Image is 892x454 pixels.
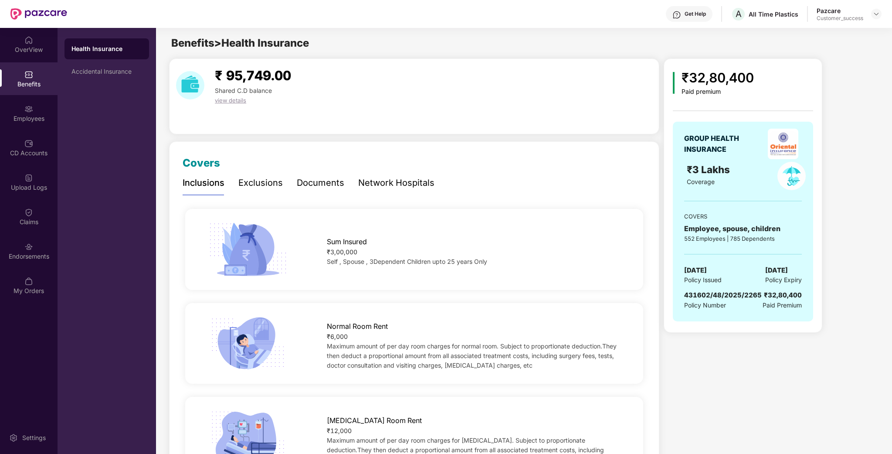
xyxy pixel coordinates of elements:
[684,275,722,285] span: Policy Issued
[9,434,18,442] img: svg+xml;base64,PHN2ZyBpZD0iU2V0dGluZy0yMHgyMCIgeG1sbnM9Imh0dHA6Ly93d3cudzMub3JnLzIwMDAvc3ZnIiB3aW...
[685,10,706,17] div: Get Help
[684,212,802,221] div: COVERS
[765,265,788,276] span: [DATE]
[684,234,802,243] div: 552 Employees | 785 Dependents
[764,290,802,300] div: ₹32,80,400
[672,10,681,19] img: svg+xml;base64,PHN2ZyBpZD0iSGVscC0zMngzMiIgeG1sbnM9Imh0dHA6Ly93d3cudzMub3JnLzIwMDAvc3ZnIiB3aWR0aD...
[24,208,33,217] img: svg+xml;base64,PHN2ZyBpZD0iQ2xhaW0iIHhtbG5zPSJodHRwOi8vd3d3LnczLm9yZy8yMDAwL3N2ZyIgd2lkdGg9IjIwIi...
[684,291,762,299] span: 431602/48/2025/2265
[684,301,726,309] span: Policy Number
[24,139,33,148] img: svg+xml;base64,PHN2ZyBpZD0iQ0RfQWNjb3VudHMiIGRhdGEtbmFtZT0iQ0QgQWNjb3VudHMiIHhtbG5zPSJodHRwOi8vd3...
[171,37,309,49] span: Benefits > Health Insurance
[684,223,802,234] div: Employee, spouse, children
[215,68,291,83] span: ₹ 95,749.00
[682,68,754,88] div: ₹32,80,400
[768,129,798,159] img: insurerLogo
[327,258,487,265] span: Self , Spouse , 3Dependent Children upto 25 years Only
[817,7,863,15] div: Pazcare
[327,236,367,247] span: Sum Insured
[183,176,224,190] div: Inclusions
[215,87,272,94] span: Shared C.D balance
[206,220,291,279] img: icon
[873,10,880,17] img: svg+xml;base64,PHN2ZyBpZD0iRHJvcGRvd24tMzJ4MzIiIHhtbG5zPSJodHRwOi8vd3d3LnczLm9yZy8yMDAwL3N2ZyIgd2...
[24,277,33,286] img: svg+xml;base64,PHN2ZyBpZD0iTXlfT3JkZXJzIiBkYXRhLW5hbWU9Ik15IE9yZGVycyIgeG1sbnM9Imh0dHA6Ly93d3cudz...
[327,321,388,332] span: Normal Room Rent
[176,71,204,99] img: download
[215,97,246,104] span: view details
[238,176,283,190] div: Exclusions
[684,265,707,276] span: [DATE]
[24,174,33,182] img: svg+xml;base64,PHN2ZyBpZD0iVXBsb2FkX0xvZ3MiIGRhdGEtbmFtZT0iVXBsb2FkIExvZ3MiIHhtbG5zPSJodHRwOi8vd3...
[297,176,344,190] div: Documents
[327,332,623,341] div: ₹6,000
[684,133,760,155] div: GROUP HEALTH INSURANCE
[71,44,142,53] div: Health Insurance
[183,157,220,169] span: Covers
[358,176,434,190] div: Network Hospitals
[777,162,806,190] img: policyIcon
[687,178,715,185] span: Coverage
[749,10,798,18] div: All Time Plastics
[206,314,291,373] img: icon
[327,342,617,369] span: Maximum amount of per day room charges for normal room. Subject to proportionate deduction.They t...
[736,9,742,19] span: A
[71,68,142,75] div: Accidental Insurance
[10,8,67,20] img: New Pazcare Logo
[327,415,422,426] span: [MEDICAL_DATA] Room Rent
[682,88,754,96] div: Paid premium
[24,36,33,44] img: svg+xml;base64,PHN2ZyBpZD0iSG9tZSIgeG1sbnM9Imh0dHA6Ly93d3cudzMub3JnLzIwMDAvc3ZnIiB3aWR0aD0iMjAiIG...
[817,15,863,22] div: Customer_success
[24,105,33,113] img: svg+xml;base64,PHN2ZyBpZD0iRW1wbG95ZWVzIiB4bWxucz0iaHR0cDovL3d3dy53My5vcmcvMjAwMC9zdmciIHdpZHRoPS...
[763,300,802,310] span: Paid Premium
[327,247,623,257] div: ₹3,00,000
[20,434,48,442] div: Settings
[327,426,623,436] div: ₹12,000
[24,242,33,251] img: svg+xml;base64,PHN2ZyBpZD0iRW5kb3JzZW1lbnRzIiB4bWxucz0iaHR0cDovL3d3dy53My5vcmcvMjAwMC9zdmciIHdpZH...
[765,275,802,285] span: Policy Expiry
[687,164,733,175] span: ₹3 Lakhs
[673,72,675,94] img: icon
[24,70,33,79] img: svg+xml;base64,PHN2ZyBpZD0iQmVuZWZpdHMiIHhtbG5zPSJodHRwOi8vd3d3LnczLm9yZy8yMDAwL3N2ZyIgd2lkdGg9Ij...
